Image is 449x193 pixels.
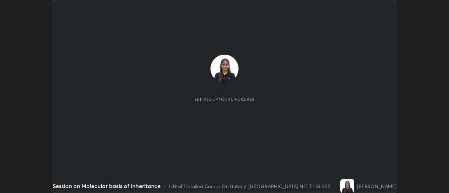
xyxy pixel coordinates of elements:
[53,182,161,190] div: Session on Molecular basis of Inheritance
[340,179,354,193] img: 5dd7e0702dfe4f69bf807b934bb836a9.jpg
[357,182,396,190] div: [PERSON_NAME]
[163,182,166,190] div: •
[194,97,254,102] div: Setting up your live class
[210,55,239,83] img: 5dd7e0702dfe4f69bf807b934bb836a9.jpg
[169,182,337,190] div: L39 of Detailed Course On Botany: [GEOGRAPHIC_DATA] NEET UG 2026 Excel 1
